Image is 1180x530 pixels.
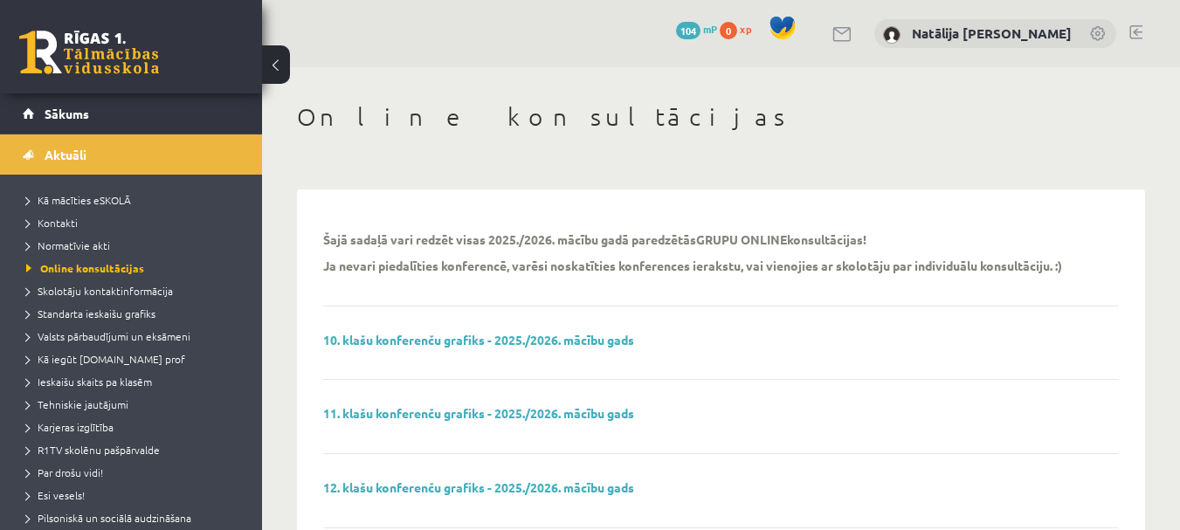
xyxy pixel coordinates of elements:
a: Valsts pārbaudījumi un eksāmeni [26,328,245,344]
span: Kontakti [26,216,78,230]
a: Karjeras izglītība [26,419,245,435]
a: Ieskaišu skaits pa klasēm [26,374,245,389]
span: Ieskaišu skaits pa klasēm [26,375,152,389]
span: Esi vesels! [26,488,85,502]
a: 12. klašu konferenču grafiks - 2025./2026. mācību gads [323,479,634,495]
a: Rīgas 1. Tālmācības vidusskola [19,31,159,74]
a: Aktuāli [23,134,240,175]
a: Kontakti [26,215,245,231]
a: Par drošu vidi! [26,465,245,480]
span: 0 [720,22,737,39]
span: Par drošu vidi! [26,465,103,479]
a: 104 mP [676,22,717,36]
a: Standarta ieskaišu grafiks [26,306,245,321]
span: Standarta ieskaišu grafiks [26,306,155,320]
a: Online konsultācijas [26,260,245,276]
img: Natālija Kate Dinsberga [883,26,901,44]
p: Ja nevari piedalīties konferencē, varēsi noskatīties konferences ierakstu, vai vienojies ar skolo... [323,258,1062,273]
a: R1TV skolēnu pašpārvalde [26,442,245,458]
span: mP [703,22,717,36]
span: Sākums [45,106,89,121]
a: Sākums [23,93,240,134]
a: 11. klašu konferenču grafiks - 2025./2026. mācību gads [323,405,634,421]
a: Skolotāju kontaktinformācija [26,283,245,299]
a: Normatīvie akti [26,237,245,253]
span: Valsts pārbaudījumi un eksāmeni [26,329,190,343]
span: Aktuāli [45,147,86,162]
span: Tehniskie jautājumi [26,397,128,411]
p: Šajā sadaļā vari redzēt visas 2025./2026. mācību gadā paredzētās konsultācijas! [323,231,866,247]
span: xp [740,22,751,36]
a: 10. klašu konferenču grafiks - 2025./2026. mācību gads [323,332,634,348]
span: Pilsoniskā un sociālā audzināšana [26,511,191,525]
span: Karjeras izglītība [26,420,114,434]
span: Normatīvie akti [26,238,110,252]
strong: GRUPU ONLINE [696,231,787,247]
h1: Online konsultācijas [297,102,1145,132]
a: Esi vesels! [26,487,245,503]
span: Skolotāju kontaktinformācija [26,284,173,298]
span: Kā iegūt [DOMAIN_NAME] prof [26,352,185,366]
a: Tehniskie jautājumi [26,396,245,412]
span: Online konsultācijas [26,261,144,275]
span: Kā mācīties eSKOLĀ [26,193,131,207]
span: 104 [676,22,700,39]
a: Natālija [PERSON_NAME] [912,24,1072,42]
a: Pilsoniskā un sociālā audzināšana [26,510,245,526]
a: Kā iegūt [DOMAIN_NAME] prof [26,351,245,367]
a: Kā mācīties eSKOLĀ [26,192,245,208]
span: R1TV skolēnu pašpārvalde [26,443,160,457]
a: 0 xp [720,22,760,36]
